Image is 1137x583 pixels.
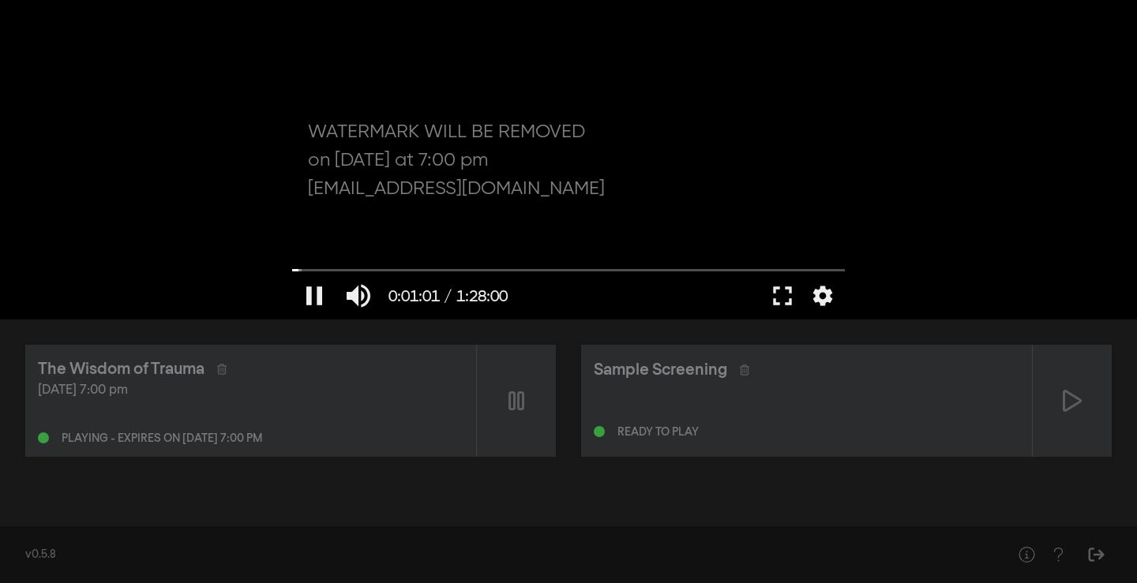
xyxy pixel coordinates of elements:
[594,358,727,382] div: Sample Screening
[62,433,262,444] div: Playing - expires on [DATE] 7:00 pm
[292,272,336,320] button: Pause
[38,381,463,400] div: [DATE] 7:00 pm
[381,272,516,320] button: 0:01:01 / 1:28:00
[805,272,841,320] button: More settings
[1042,539,1074,570] button: Help
[1080,539,1112,570] button: Sign Out
[760,272,805,320] button: Full screen
[336,272,381,320] button: Mute
[25,547,979,563] div: v0.5.8
[38,357,205,381] div: The Wisdom of Trauma
[1011,539,1042,570] button: Help
[617,427,699,438] div: Ready to play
